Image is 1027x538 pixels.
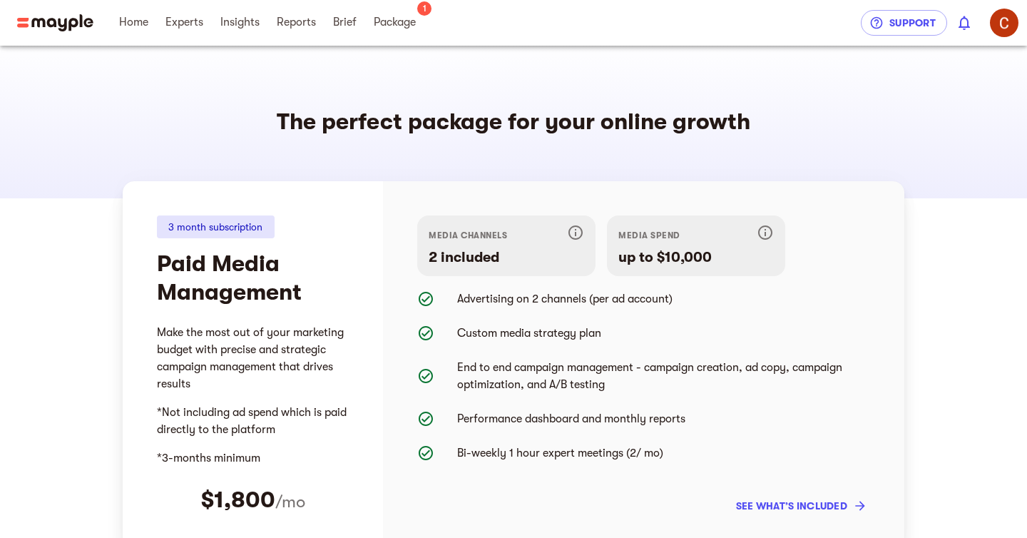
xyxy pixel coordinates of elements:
[417,445,457,462] div: Bi-weekly 1 hour expert meetings (2/ mo)
[457,325,870,342] p: Custom media strategy plan
[220,14,260,31] span: Insights
[165,14,203,31] span: Experts
[736,497,864,514] span: see what’s included
[429,230,507,240] span: media channels
[119,14,148,31] span: Home
[275,490,305,513] h5: /mo
[277,14,316,31] span: Reports
[861,10,947,36] button: Support
[157,215,275,238] div: 3 month subscription
[17,14,93,31] img: Main logo
[730,493,870,519] button: see what’s included
[417,410,457,427] div: Performance dashboard and monthly reports
[201,486,275,514] h4: $1,800
[417,215,596,276] div: Your package includes 2 of any media channels that Mayple supports.
[947,6,981,40] button: show 0 new notifications
[417,367,457,385] div: End to end campaign management - campaign creation, ad copy, campaign optimization, and A/B testing
[618,248,774,268] div: up to $10,000
[457,290,870,308] p: Advertising on 2 channels (per ad account)
[607,215,785,276] div: Budget that you can spend at media channels, your package price is always calculated based on act...
[457,445,870,462] p: Bi-weekly 1 hour expert meetings (2/ mo)
[457,359,870,393] p: End to end campaign management - campaign creation, ad copy, campaign optimization, and A/B testing
[429,248,584,268] div: 2 included
[618,248,774,267] h6: up to $10,000
[990,9,1018,37] img: KdAqEMBdR5KHNaKGav9n
[374,14,416,31] span: Package
[457,410,870,427] p: Performance dashboard and monthly reports
[417,290,457,308] div: Advertising on 2 channels (per ad account)
[333,14,357,31] span: Brief
[618,230,680,240] span: media spend
[157,250,349,307] h4: Paid Media Management
[157,318,349,472] iframe: mayple-rich-text-viewer
[417,1,431,16] span: 1
[277,108,750,136] h4: The perfect package for your online growth
[429,248,584,267] h6: 2 included
[872,14,936,31] span: Support
[417,325,457,342] div: Custom media strategy plan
